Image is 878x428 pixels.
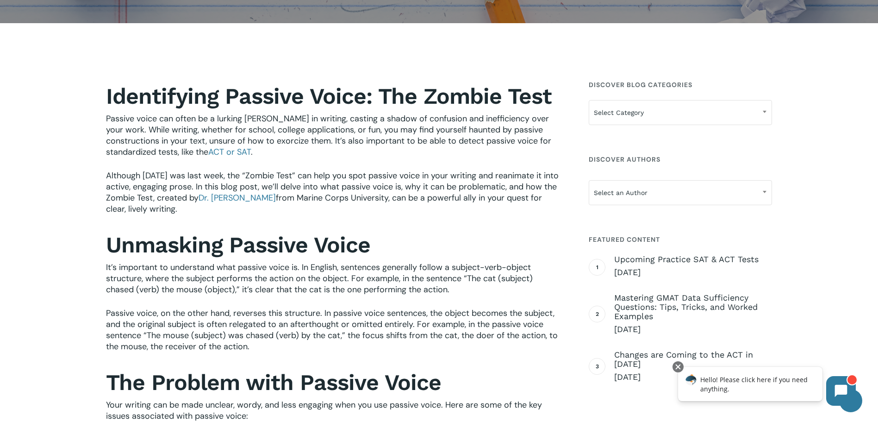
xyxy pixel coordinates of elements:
[614,293,772,335] a: Mastering GMAT Data Sufficiency Questions: Tips, Tricks, and Worked Examples [DATE]
[106,192,542,214] span: , can be a powerful ally in your quest for clear, lively writing.
[668,359,865,415] iframe: Chatbot
[589,151,772,168] h4: Discover Authors
[614,255,772,278] a: Upcoming Practice SAT & ACT Tests [DATE]
[106,308,558,352] span: Passive voice, on the other hand, reverses this structure. In passive voice sentences, the object...
[589,100,772,125] span: Select Category
[614,255,772,264] span: Upcoming Practice SAT & ACT Tests
[208,146,251,157] a: ACT or SAT
[589,103,772,122] span: Select Category
[614,350,772,383] a: Changes are Coming to the ACT in [DATE] [DATE]
[589,231,772,248] h4: Featured Content
[589,76,772,93] h4: Discover Blog Categories
[614,293,772,321] span: Mastering GMAT Data Sufficiency Questions: Tips, Tricks, and Worked Examples
[106,232,370,258] strong: Unmasking Passive Voice
[199,192,276,203] a: Dr. [PERSON_NAME]
[614,371,772,383] span: [DATE]
[106,369,441,396] strong: The Problem with Passive Voice
[614,324,772,335] span: [DATE]
[614,350,772,369] span: Changes are Coming to the ACT in [DATE]
[589,180,772,205] span: Select an Author
[106,262,533,295] span: It’s important to understand what passive voice is. In English, sentences generally follow a subj...
[589,183,772,202] span: Select an Author
[106,399,542,422] span: Your writing can be made unclear, wordy, and less engaging when you use passive voice. Here are s...
[106,83,552,109] strong: Identifying Passive Voice: The Zombie Test
[106,170,559,203] span: Although [DATE] was last week, the “Zombie Test” can help you spot passive voice in your writing ...
[106,113,551,157] span: Passive voice can often be a lurking [PERSON_NAME] in writing, casting a shadow of confusion and ...
[614,267,772,278] span: [DATE]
